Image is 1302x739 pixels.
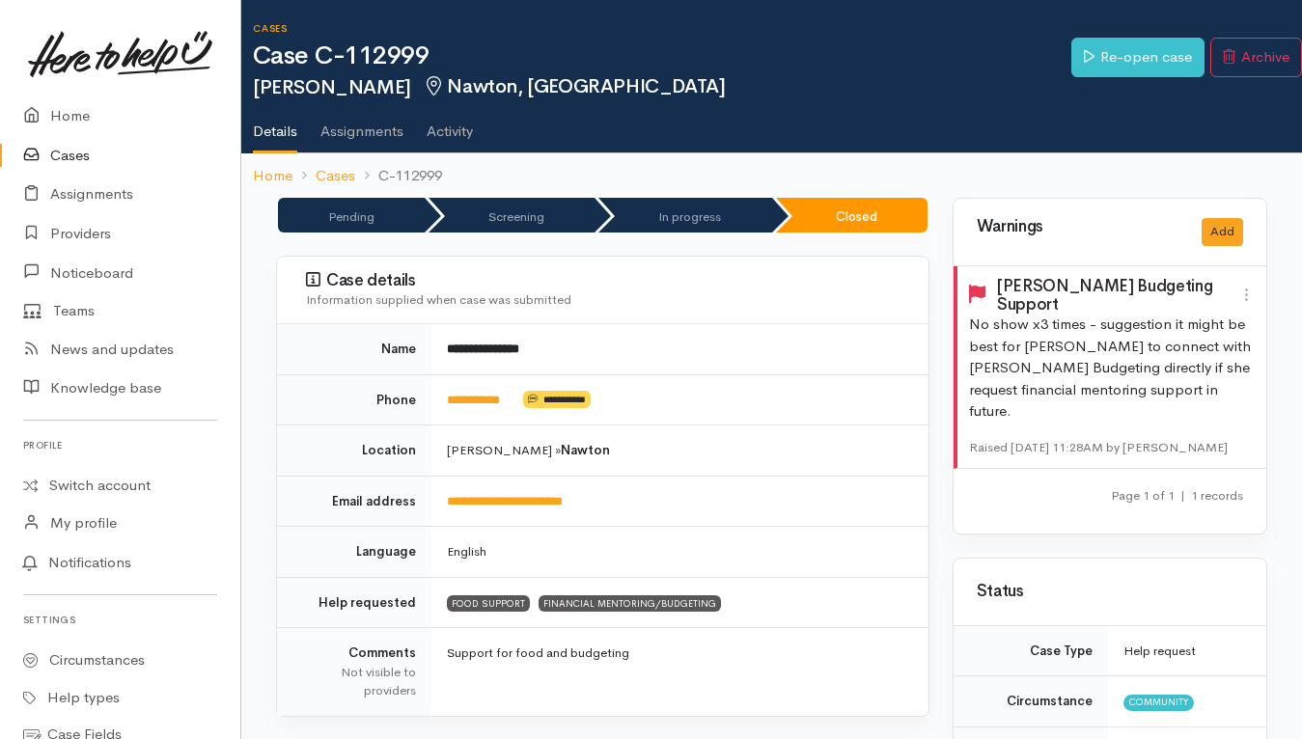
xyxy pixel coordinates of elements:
[277,425,431,477] td: Location
[316,165,355,187] a: Cases
[954,676,1108,727] td: Circumstance
[253,165,292,187] a: Home
[320,97,403,151] a: Assignments
[1123,695,1194,710] span: Community
[277,577,431,628] td: Help requested
[1111,487,1243,504] small: Page 1 of 1 1 records
[539,595,721,611] span: FINANCIAL MENTORING/BUDGETING
[23,432,217,458] h6: Profile
[1180,487,1185,504] span: |
[241,153,1302,199] nav: breadcrumb
[429,198,595,233] li: Screening
[277,527,431,578] td: Language
[969,314,1255,423] p: No show x3 times - suggestion it might be best for [PERSON_NAME] to connect with [PERSON_NAME] Bu...
[561,442,610,458] b: Nawton
[954,626,1108,676] td: Case Type
[23,607,217,633] h6: Settings
[977,583,1243,601] h3: Status
[277,374,431,425] td: Phone
[277,324,431,374] td: Name
[431,628,928,716] td: Support for food and budgeting
[447,442,610,458] span: [PERSON_NAME] »
[306,290,905,310] div: Information supplied when case was submitted
[278,198,425,233] li: Pending
[253,97,297,153] a: Details
[969,438,1255,457] div: Raised [DATE] 11:28AM by [PERSON_NAME]
[431,527,928,578] td: English
[355,165,442,187] li: C-112999
[277,628,431,716] td: Comments
[1071,38,1205,77] a: Re-open case
[1210,38,1302,77] button: Archive
[1108,626,1266,676] td: Help request
[427,97,473,151] a: Activity
[997,278,1238,314] h3: [PERSON_NAME] Budgeting Support
[423,74,726,98] span: Nawton, [GEOGRAPHIC_DATA]
[253,76,1071,98] h2: [PERSON_NAME]
[300,663,416,700] div: Not visible to providers
[447,595,530,611] span: FOOD SUPPORT
[253,42,1071,70] h1: Case C-112999
[776,198,928,233] li: Closed
[306,271,905,290] h3: Case details
[253,23,1071,34] h6: Cases
[598,198,771,233] li: In progress
[1202,218,1243,246] button: Add
[977,218,1178,236] h3: Warnings
[277,476,431,527] td: Email address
